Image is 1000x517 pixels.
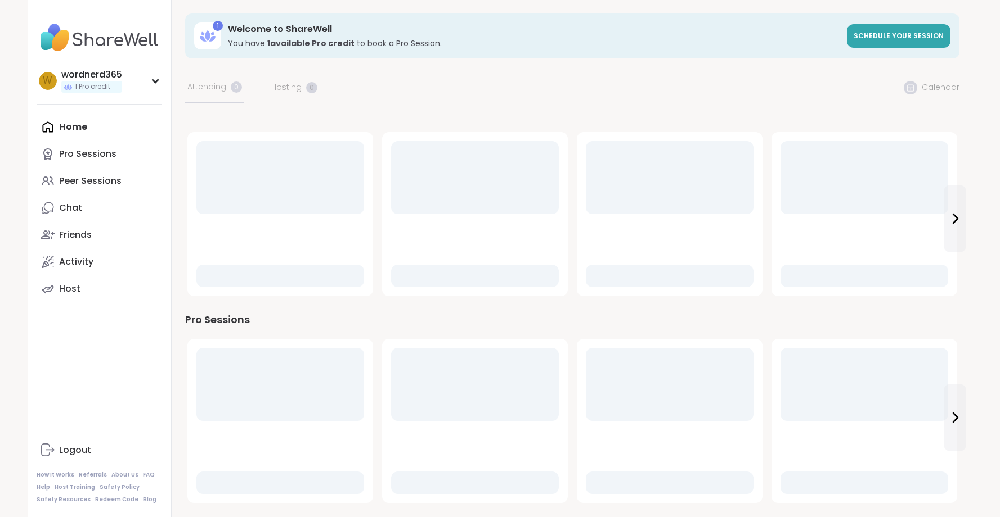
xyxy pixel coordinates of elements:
[111,471,138,479] a: About Us
[847,24,950,48] a: Schedule your session
[143,496,156,504] a: Blog
[143,471,155,479] a: FAQ
[37,221,162,248] a: Friends
[37,248,162,275] a: Activity
[61,69,122,81] div: wordnerd365
[37,483,50,491] a: Help
[55,483,95,491] a: Host Training
[37,496,91,504] a: Safety Resources
[100,483,140,491] a: Safety Policy
[95,496,138,504] a: Redeem Code
[37,18,162,57] img: ShareWell Nav Logo
[43,74,52,88] span: w
[228,23,840,35] h3: Welcome to ShareWell
[267,38,355,49] b: 1 available Pro credit
[37,167,162,194] a: Peer Sessions
[213,21,223,31] div: 1
[75,82,110,92] span: 1 Pro credit
[228,38,840,49] h3: You have to book a Pro Session.
[59,256,93,268] div: Activity
[59,202,82,214] div: Chat
[185,312,959,328] div: Pro Sessions
[79,471,107,479] a: Referrals
[37,437,162,464] a: Logout
[37,275,162,302] a: Host
[59,148,116,160] div: Pro Sessions
[59,175,122,187] div: Peer Sessions
[59,283,80,295] div: Host
[59,444,91,456] div: Logout
[37,140,162,167] a: Pro Sessions
[854,31,944,40] span: Schedule your session
[37,471,74,479] a: How It Works
[59,229,92,241] div: Friends
[37,194,162,221] a: Chat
